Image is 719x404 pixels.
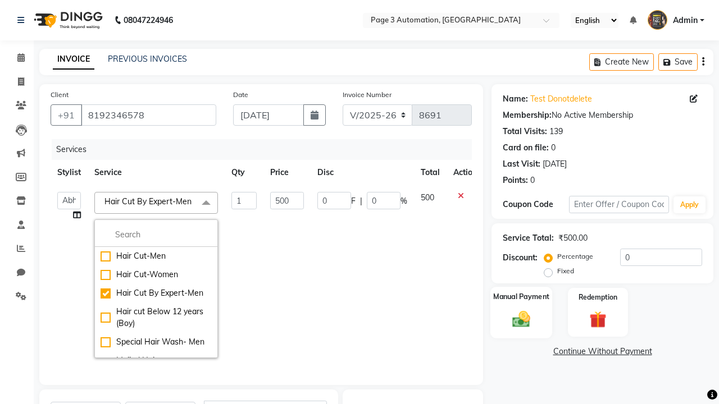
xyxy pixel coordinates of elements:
span: F [351,195,356,207]
div: 0 [551,142,556,154]
input: Enter Offer / Coupon Code [569,196,669,213]
div: Service Total: [503,232,554,244]
div: Membership: [503,109,552,121]
button: +91 [51,104,82,126]
div: [DATE] [543,158,567,170]
div: Hair Cut-Men [101,250,212,262]
div: Hair Cut By Expert-Men [101,287,212,299]
label: Percentage [557,251,593,261]
button: Apply [674,196,706,213]
div: 0 [530,175,535,186]
b: 08047224946 [124,4,173,36]
div: 139 [549,126,563,137]
button: Create New [589,53,654,71]
div: Last Visit: [503,158,540,170]
div: Hair Cut-Women [101,269,212,281]
div: Name: [503,93,528,105]
th: Stylist [51,160,88,185]
img: _gift.svg [584,309,612,330]
span: 500 [421,192,434,203]
span: Hair Cut By Expert-Men [104,196,192,206]
label: Invoice Number [343,90,392,100]
div: Total Visits: [503,126,547,137]
span: Admin [673,15,698,26]
label: Fixed [557,266,574,276]
span: | [360,195,362,207]
a: Test Donotdelete [530,93,592,105]
a: Continue Without Payment [494,346,711,357]
label: Date [233,90,248,100]
th: Service [88,160,225,185]
span: % [401,195,407,207]
div: Services [52,139,480,160]
div: Points: [503,175,528,186]
th: Disc [311,160,414,185]
th: Total [414,160,447,185]
label: Client [51,90,69,100]
th: Qty [225,160,263,185]
img: logo [29,4,106,36]
label: Redemption [579,292,617,302]
div: Discount: [503,252,538,264]
div: Coupon Code [503,199,569,210]
a: PREVIOUS INVOICES [108,54,187,64]
a: INVOICE [53,49,94,70]
div: No Active Membership [503,109,702,121]
div: Card on file: [503,142,549,154]
a: x [192,196,197,206]
div: Majirel Hair [PERSON_NAME] - Women [101,355,212,390]
img: Admin [648,10,667,30]
img: _cash.svg [507,309,536,329]
th: Action [447,160,484,185]
div: Special Hair Wash- Men [101,336,212,348]
input: multiselect-search [101,229,212,241]
th: Price [263,160,311,185]
label: Manual Payment [493,291,549,302]
div: Hair cut Below 12 years (Boy) [101,306,212,329]
button: Save [658,53,698,71]
input: Search by Name/Mobile/Email/Code [81,104,216,126]
div: ₹500.00 [558,232,588,244]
